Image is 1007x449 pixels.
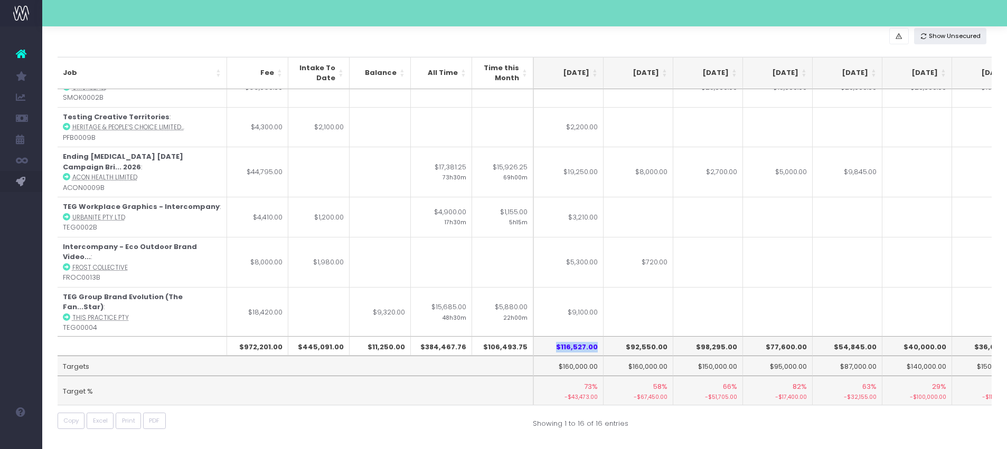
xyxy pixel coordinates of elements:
span: 58% [653,381,667,392]
span: 63% [862,381,877,392]
small: -$67,450.00 [609,391,667,402]
div: Showing 1 to 16 of 16 entries [533,413,628,429]
td: $1,200.00 [288,197,350,237]
td: $8,000.00 [227,237,288,287]
td: $720.00 [604,237,673,287]
img: images/default_profile_image.png [13,428,29,444]
strong: Ending [MEDICAL_DATA] [DATE] Campaign Bri... 2026 [63,151,183,172]
th: $972,201.00 [227,336,288,356]
th: Dec 25: activate to sort column ascending [743,57,813,89]
td: $160,000.00 [604,356,673,376]
th: $98,295.00 [673,336,743,356]
button: Excel [87,413,114,429]
th: $11,250.00 [350,336,411,356]
td: $2,100.00 [288,107,350,147]
td: $5,880.00 [472,287,533,337]
small: 5h15m [509,217,528,226]
button: PDF [143,413,166,429]
td: $15,926.25 [472,147,533,197]
button: Show Unsecured [914,28,987,44]
th: $445,091.00 [288,336,350,356]
td: $5,000.00 [743,147,813,197]
td: $15,685.00 [411,287,472,337]
small: -$17,400.00 [748,391,807,402]
th: $40,000.00 [882,336,952,356]
td: $9,845.00 [813,147,882,197]
td: $44,795.00 [227,147,288,197]
abbr: Urbanite Pty Ltd [72,213,125,222]
th: Fee: activate to sort column ascending [227,57,288,89]
th: $77,600.00 [743,336,813,356]
th: Sep 25: activate to sort column ascending [534,57,604,89]
td: $9,100.00 [534,287,604,337]
th: Jan 26: activate to sort column ascending [813,57,882,89]
td: $5,300.00 [534,237,604,287]
td: $87,000.00 [813,356,882,376]
td: $160,000.00 [534,356,604,376]
td: : TEG0002B [58,197,227,237]
th: Oct 25: activate to sort column ascending [604,57,673,89]
th: $384,467.76 [411,336,472,356]
th: All Time: activate to sort column ascending [411,57,472,89]
span: Print [122,416,135,425]
small: 69h00m [503,172,528,181]
th: $92,550.00 [604,336,673,356]
abbr: Heritage & People’s Choice Limited [72,123,184,131]
td: $150,000.00 [673,356,743,376]
span: Excel [93,416,108,425]
td: $4,300.00 [227,107,288,147]
td: $95,000.00 [743,356,813,376]
strong: TEG Workplace Graphics - Intercompany [63,202,220,212]
small: -$100,000.00 [888,391,946,402]
small: -$43,473.00 [539,391,598,402]
small: 48h30m [443,312,466,322]
th: Nov 25: activate to sort column ascending [673,57,743,89]
td: $19,250.00 [534,147,604,197]
td: $4,410.00 [227,197,288,237]
td: : PFB0009B [58,107,227,147]
td: $1,980.00 [288,237,350,287]
td: $2,700.00 [673,147,743,197]
th: Time this Month: activate to sort column ascending [472,57,533,89]
small: 22h00m [503,312,528,322]
th: $54,845.00 [813,336,882,356]
td: $140,000.00 [882,356,952,376]
td: $9,320.00 [350,287,411,337]
span: 73% [584,381,598,392]
td: $2,200.00 [534,107,604,147]
td: Targets [58,356,533,376]
strong: TEG Group Brand Evolution (The Fan...Star) [63,292,183,312]
abbr: Smokeball [72,83,106,92]
span: 29% [932,381,946,392]
button: Copy [58,413,85,429]
small: 17h30m [445,217,466,226]
abbr: ACON Health Limited [72,173,137,181]
td: Target % [58,376,533,405]
th: Feb 26: activate to sort column ascending [882,57,952,89]
small: -$51,705.00 [679,391,737,402]
td: $1,155.00 [472,197,533,237]
td: $4,900.00 [411,197,472,237]
th: Intake To Date: activate to sort column ascending [288,57,350,89]
button: Print [116,413,141,429]
td: $17,381.25 [411,147,472,197]
span: Show Unsecured [929,32,981,41]
td: : ACON0009B [58,147,227,197]
td: $3,210.00 [534,197,604,237]
span: PDF [149,416,159,425]
th: Job: activate to sort column ascending [58,57,227,89]
abbr: This Practice Pty [72,313,129,322]
span: 66% [723,381,737,392]
td: : FROC0013B [58,237,227,287]
small: 73h30m [443,172,466,181]
span: Copy [63,416,79,425]
td: $8,000.00 [604,147,673,197]
small: -$32,155.00 [818,391,877,402]
th: $116,527.00 [534,336,604,356]
strong: Testing Creative Territories [63,112,170,122]
td: $18,420.00 [227,287,288,337]
th: $106,493.75 [472,336,533,356]
th: Balance: activate to sort column ascending [350,57,411,89]
abbr: Frost Collective [72,263,128,272]
span: 82% [793,381,807,392]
